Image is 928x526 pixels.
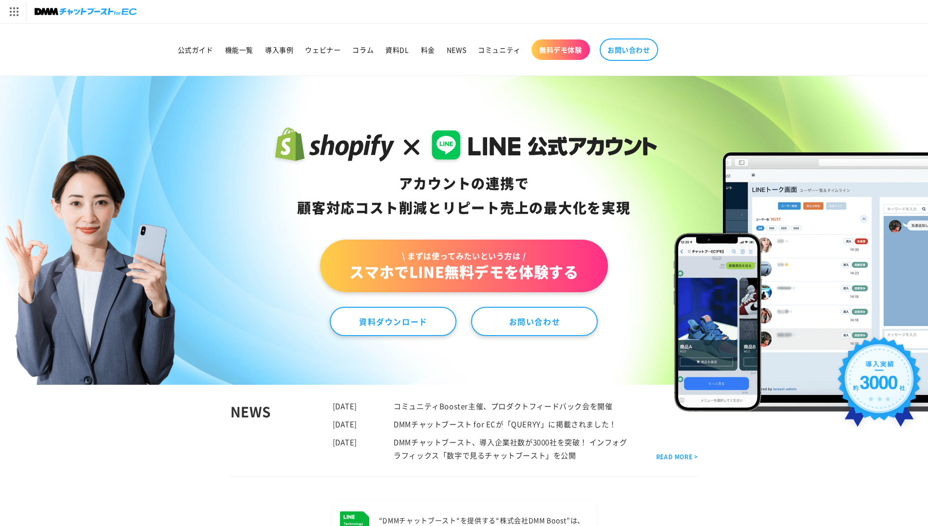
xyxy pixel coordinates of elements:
[471,307,598,336] a: お問い合わせ
[352,45,374,54] span: コラム
[346,39,379,60] a: コラム
[379,39,415,60] a: 資料DL
[35,5,137,19] img: チャットブーストforEC
[172,39,219,60] a: 公式ガイド
[441,39,472,60] a: NEWS
[421,45,435,54] span: 料金
[299,39,346,60] a: ウェビナー
[178,45,213,54] span: 公式ガイド
[333,401,358,411] time: [DATE]
[330,307,456,336] a: 資料ダウンロード
[225,45,253,54] span: 機能一覧
[230,399,333,462] div: NEWS
[394,419,617,429] a: DMMチャットブースト for ECが「QUERYY」に掲載されました！
[472,39,527,60] a: コミュニティ
[656,451,698,462] a: READ MORE >
[219,39,259,60] a: 機能一覧
[600,38,658,61] a: お問い合わせ
[265,45,293,54] span: 導入事例
[539,45,582,54] span: 無料デモ体験
[271,171,657,220] div: アカウントの連携で 顧客対応コスト削減と リピート売上の 最大化を実現
[415,39,441,60] a: 料金
[447,45,466,54] span: NEWS
[394,437,627,460] a: DMMチャットブースト、導入企業社数が3000社を突破！ インフォグラフィックス「数字で見るチャットブースト」を公開
[531,39,590,60] a: 無料デモ体験
[478,45,521,54] span: コミュニティ
[259,39,299,60] a: 導入事例
[607,45,650,54] span: お問い合わせ
[833,333,926,438] img: 導入実績約3000社
[333,419,358,429] time: [DATE]
[349,250,578,261] span: \ まずは使ってみたいという方は /
[385,45,409,54] span: 資料DL
[320,240,607,292] a: \ まずは使ってみたいという方は /スマホでLINE無料デモを体験する
[394,401,612,411] a: コミュニティBooster主催、プロダクトフィードバック会を開催
[333,437,358,447] time: [DATE]
[1,1,26,22] img: サービス
[305,45,341,54] span: ウェビナー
